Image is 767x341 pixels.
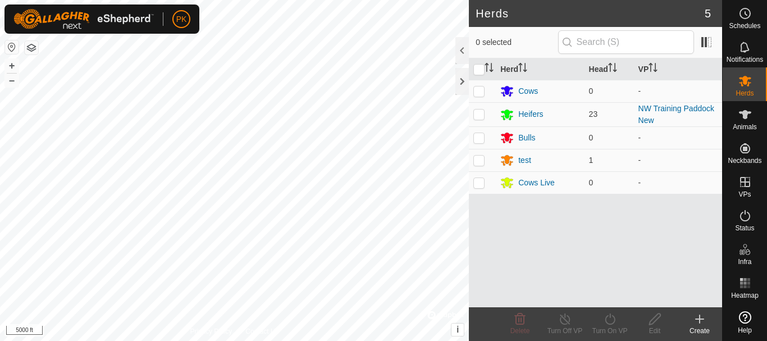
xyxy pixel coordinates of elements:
[5,74,19,87] button: –
[589,110,598,119] span: 23
[632,326,677,336] div: Edit
[738,327,752,334] span: Help
[589,156,593,165] span: 1
[485,65,494,74] p-sorticon: Activate to sort
[589,133,593,142] span: 0
[735,225,754,231] span: Status
[25,41,38,54] button: Map Layers
[476,7,705,20] h2: Herds
[190,326,232,337] a: Privacy Policy
[728,157,761,164] span: Neckbands
[608,65,617,74] p-sorticon: Activate to sort
[587,326,632,336] div: Turn On VP
[558,30,694,54] input: Search (S)
[518,65,527,74] p-sorticon: Activate to sort
[705,5,711,22] span: 5
[589,87,593,96] span: 0
[5,59,19,72] button: +
[727,56,763,63] span: Notifications
[736,90,754,97] span: Herds
[634,171,722,194] td: -
[518,85,538,97] div: Cows
[245,326,279,337] a: Contact Us
[634,149,722,171] td: -
[634,58,722,80] th: VP
[733,124,757,130] span: Animals
[13,9,154,29] img: Gallagher Logo
[731,292,759,299] span: Heatmap
[589,178,593,187] span: 0
[634,80,722,102] td: -
[738,258,751,265] span: Infra
[677,326,722,336] div: Create
[451,324,464,336] button: i
[518,132,535,144] div: Bulls
[510,327,530,335] span: Delete
[5,40,19,54] button: Reset Map
[729,22,760,29] span: Schedules
[634,126,722,149] td: -
[476,37,558,48] span: 0 selected
[738,191,751,198] span: VPs
[649,65,658,74] p-sorticon: Activate to sort
[176,13,187,25] span: PK
[542,326,587,336] div: Turn Off VP
[638,104,714,125] a: NW Training Paddock New
[518,154,531,166] div: test
[723,307,767,338] a: Help
[496,58,584,80] th: Herd
[456,325,459,334] span: i
[518,108,543,120] div: Heifers
[518,177,555,189] div: Cows Live
[585,58,634,80] th: Head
